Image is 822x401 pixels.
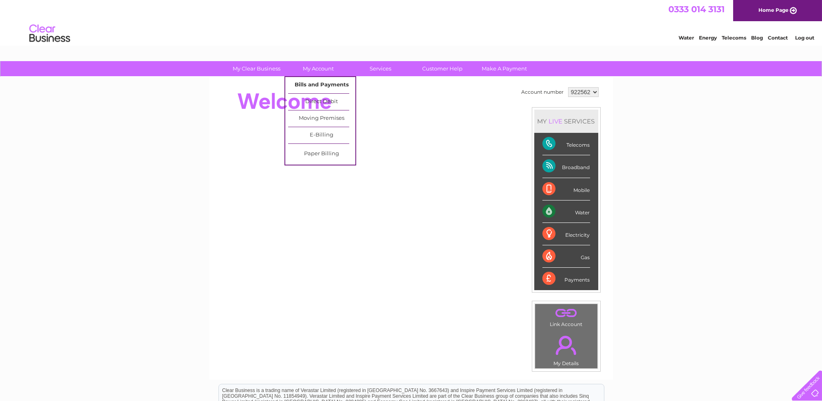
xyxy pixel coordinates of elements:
[542,133,590,155] div: Telecoms
[288,77,355,93] a: Bills and Payments
[29,21,71,46] img: logo.png
[285,61,352,76] a: My Account
[542,200,590,223] div: Water
[542,268,590,290] div: Payments
[751,35,763,41] a: Blog
[288,127,355,143] a: E-Billing
[288,146,355,162] a: Paper Billing
[219,4,604,40] div: Clear Business is a trading name of Verastar Limited (registered in [GEOGRAPHIC_DATA] No. 3667643...
[668,4,725,14] a: 0333 014 3131
[520,85,566,99] td: Account number
[537,331,595,359] a: .
[409,61,476,76] a: Customer Help
[722,35,746,41] a: Telecoms
[535,329,598,369] td: My Details
[542,245,590,268] div: Gas
[699,35,717,41] a: Energy
[679,35,694,41] a: Water
[537,306,595,320] a: .
[542,155,590,178] div: Broadband
[542,178,590,200] div: Mobile
[534,110,598,133] div: MY SERVICES
[547,117,564,125] div: LIVE
[542,223,590,245] div: Electricity
[471,61,538,76] a: Make A Payment
[288,94,355,110] a: Direct Debit
[795,35,814,41] a: Log out
[768,35,788,41] a: Contact
[347,61,414,76] a: Services
[535,304,598,329] td: Link Account
[223,61,290,76] a: My Clear Business
[288,110,355,127] a: Moving Premises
